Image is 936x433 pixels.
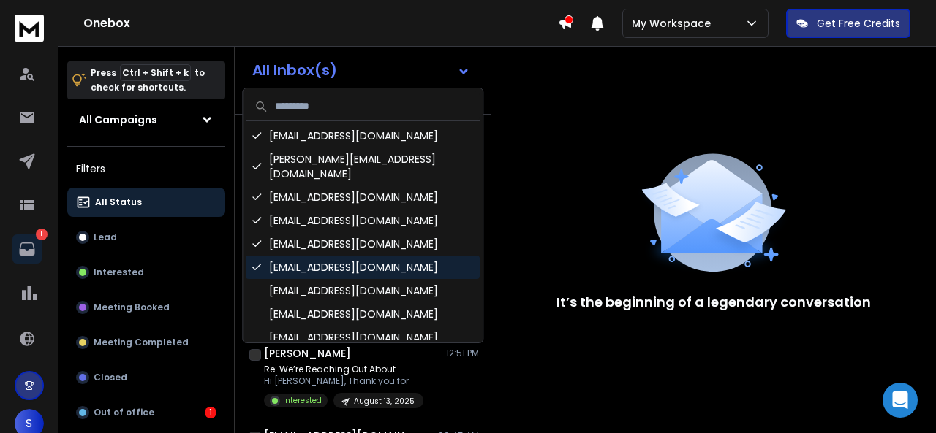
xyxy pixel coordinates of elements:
p: 12:51 PM [446,348,479,359]
p: Meeting Completed [94,337,189,348]
p: It’s the beginning of a legendary conversation [556,292,871,313]
div: [EMAIL_ADDRESS][DOMAIN_NAME] [246,124,480,147]
p: Press to check for shortcuts. [91,66,205,95]
p: Interested [283,395,322,406]
p: Re: We’re Reaching Out About [264,364,423,375]
p: Out of office [94,407,154,418]
div: [EMAIL_ADDRESS][DOMAIN_NAME] [246,256,480,279]
h1: [PERSON_NAME] [264,346,351,361]
div: [EMAIL_ADDRESS][DOMAIN_NAME] [246,279,480,302]
div: [EMAIL_ADDRESS][DOMAIN_NAME] [246,232,480,256]
div: [EMAIL_ADDRESS][DOMAIN_NAME] [246,209,480,232]
span: Ctrl + Shift + k [120,64,191,81]
div: 1 [205,407,216,418]
img: logo [15,15,44,42]
p: Get Free Credits [817,16,900,31]
p: Interested [94,267,144,278]
div: [EMAIL_ADDRESS][DOMAIN_NAME] [246,326,480,349]
h1: All Campaigns [79,112,157,127]
h1: All Inbox(s) [252,63,337,77]
div: [PERSON_NAME][EMAIL_ADDRESS][DOMAIN_NAME] [246,147,480,185]
p: August 13, 2025 [354,396,415,407]
div: Open Intercom Messenger [883,383,918,418]
p: Closed [94,372,127,383]
div: [EMAIL_ADDRESS][DOMAIN_NAME] [246,185,480,209]
p: Lead [94,231,117,243]
p: My Workspace [632,16,717,31]
h1: Onebox [83,15,558,32]
p: Meeting Booked [94,302,170,313]
h3: Filters [67,158,225,179]
div: [EMAIL_ADDRESS][DOMAIN_NAME] [246,302,480,326]
p: All Status [95,196,142,208]
p: 1 [36,229,48,240]
p: Hi [PERSON_NAME], Thank you for [264,375,423,387]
